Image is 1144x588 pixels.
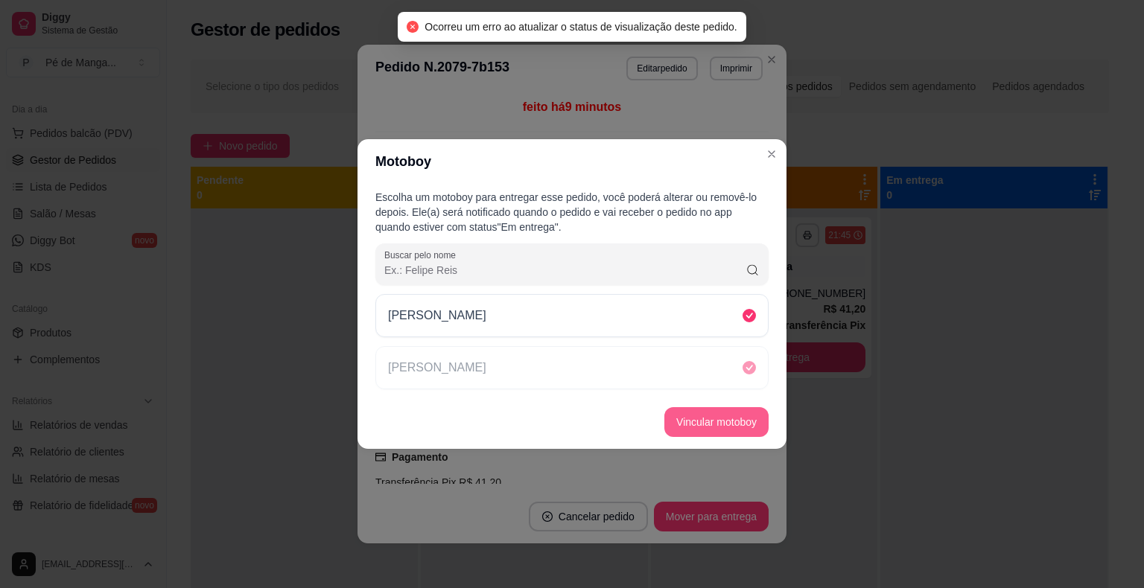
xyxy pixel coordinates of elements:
[384,249,461,261] label: Buscar pelo nome
[375,190,769,234] p: Escolha um motoboy para entregar esse pedido, você poderá alterar ou removê-lo depois. Ele(a) ser...
[384,263,746,278] input: Buscar pelo nome
[664,407,769,437] button: Vincular motoboy
[388,307,486,325] p: [PERSON_NAME]
[357,139,786,184] header: Motoboy
[760,142,784,166] button: Close
[388,359,486,377] p: [PERSON_NAME]
[425,21,737,33] span: Ocorreu um erro ao atualizar o status de visualização deste pedido.
[407,21,419,33] span: close-circle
